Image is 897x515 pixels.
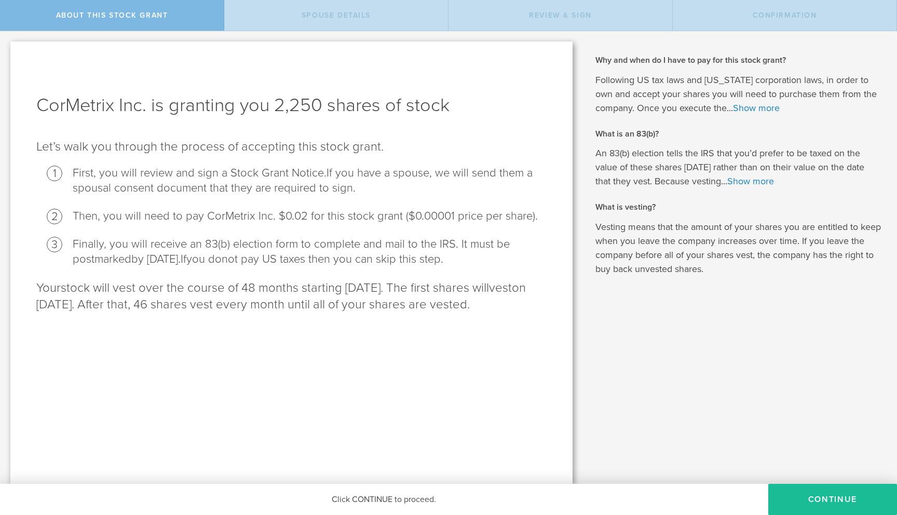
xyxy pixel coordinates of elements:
p: stock will vest over the course of 48 months starting [DATE]. The first shares will on [DATE]. Af... [36,280,547,313]
h2: Why and when do I have to pay for this stock grant? [595,55,881,66]
span: you do [186,252,222,266]
span: by [DATE]. [131,252,181,266]
span: Spouse Details [302,11,371,20]
li: Finally, you will receive an 83(b) election form to complete and mail to the IRS . It must be pos... [73,237,547,267]
h1: CorMetrix Inc. is granting you 2,250 shares of stock [36,93,547,118]
li: Then, you will need to pay CorMetrix Inc. $0.02 for this stock grant ($0.00001 price per share). [73,209,547,224]
a: Show more [733,102,780,114]
p: Vesting means that the amount of your shares you are entitled to keep when you leave the company ... [595,220,881,276]
span: Confirmation [753,11,817,20]
span: Review & Sign [529,11,592,20]
p: An 83(b) election tells the IRS that you’d prefer to be taxed on the value of these shares [DATE]... [595,146,881,188]
p: Following US tax laws and [US_STATE] corporation laws, in order to own and accept your shares you... [595,73,881,115]
h2: What is an 83(b)? [595,128,881,140]
p: Let’s walk you through the process of accepting this stock grant . [36,139,547,155]
a: Show more [727,175,774,187]
h2: What is vesting? [595,201,881,213]
span: Your [36,280,61,295]
button: CONTINUE [768,484,897,515]
span: About this stock grant [56,11,168,20]
li: First, you will review and sign a Stock Grant Notice. [73,166,547,196]
span: vest [489,280,512,295]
